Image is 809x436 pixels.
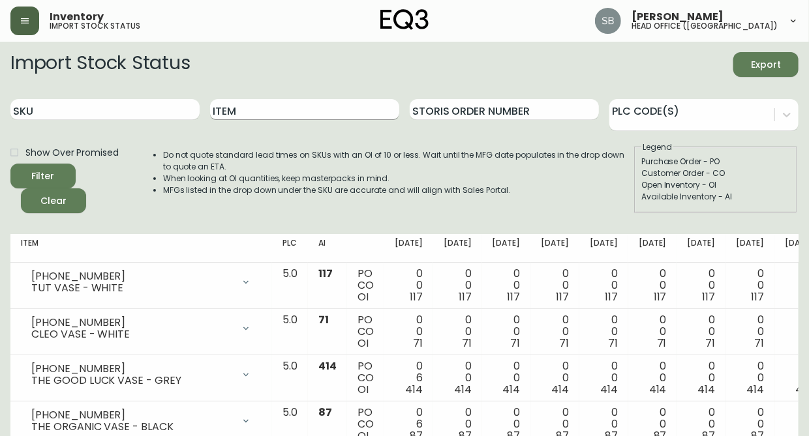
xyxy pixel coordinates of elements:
[508,289,521,304] span: 117
[50,12,104,22] span: Inventory
[358,268,374,303] div: PO CO
[272,234,308,263] th: PLC
[744,57,788,73] span: Export
[706,336,716,351] span: 71
[751,289,764,304] span: 117
[493,314,521,349] div: 0 0
[395,268,423,303] div: 0 0
[641,156,790,167] div: Purchase Order - PO
[736,314,764,349] div: 0 0
[551,382,569,397] span: 414
[628,234,677,263] th: [DATE]
[413,336,423,351] span: 71
[649,382,667,397] span: 414
[688,360,716,396] div: 0 0
[318,405,332,420] span: 87
[21,314,262,343] div: [PHONE_NUMBER]CLEO VASE - WHITE
[32,168,55,184] div: Filter
[31,363,233,375] div: [PHONE_NUMBER]
[541,268,569,303] div: 0 0
[31,270,233,282] div: [PHONE_NUMBER]
[590,360,618,396] div: 0 0
[31,193,76,209] span: Clear
[31,328,233,340] div: CLEO VASE - WHITE
[703,289,716,304] span: 117
[10,164,76,188] button: Filter
[380,9,429,30] img: logo
[733,52,799,77] button: Export
[395,314,423,349] div: 0 0
[698,382,716,397] span: 414
[688,314,716,349] div: 0 0
[590,314,618,349] div: 0 0
[657,336,667,351] span: 71
[272,263,308,309] td: 5.0
[641,141,673,153] legend: Legend
[590,268,618,303] div: 0 0
[318,312,329,327] span: 71
[318,266,333,281] span: 117
[459,289,472,304] span: 117
[384,234,433,263] th: [DATE]
[632,12,724,22] span: [PERSON_NAME]
[433,234,482,263] th: [DATE]
[358,289,369,304] span: OI
[541,314,569,349] div: 0 0
[595,8,621,34] img: 85855414dd6b989d32b19e738a67d5b5
[21,268,262,297] div: [PHONE_NUMBER]TUT VASE - WHITE
[641,191,790,203] div: Available Inventory - AI
[608,336,618,351] span: 71
[605,289,618,304] span: 117
[308,234,347,263] th: AI
[25,146,119,160] span: Show Over Promised
[31,375,233,386] div: THE GOOD LUCK VASE - GREY
[541,360,569,396] div: 0 0
[736,360,764,396] div: 0 0
[654,289,667,304] span: 117
[10,52,190,77] h2: Import Stock Status
[21,188,86,213] button: Clear
[31,409,233,421] div: [PHONE_NUMBER]
[21,360,262,389] div: [PHONE_NUMBER]THE GOOD LUCK VASE - GREY
[559,336,569,351] span: 71
[493,268,521,303] div: 0 0
[21,407,262,435] div: [PHONE_NUMBER]THE ORGANIC VASE - BLACK
[688,268,716,303] div: 0 0
[272,309,308,355] td: 5.0
[530,234,579,263] th: [DATE]
[462,336,472,351] span: 71
[677,234,726,263] th: [DATE]
[493,360,521,396] div: 0 0
[31,421,233,433] div: THE ORGANIC VASE - BLACK
[163,173,633,184] li: When looking at OI quantities, keep masterpacks in mind.
[511,336,521,351] span: 71
[163,184,633,196] li: MFGs listed in the drop down under the SKU are accurate and will align with Sales Portal.
[600,382,618,397] span: 414
[641,179,790,191] div: Open Inventory - OI
[725,234,774,263] th: [DATE]
[31,282,233,294] div: TUT VASE - WHITE
[639,268,667,303] div: 0 0
[10,234,272,263] th: Item
[405,382,423,397] span: 414
[556,289,569,304] span: 117
[358,382,369,397] span: OI
[754,336,764,351] span: 71
[318,358,337,373] span: 414
[639,360,667,396] div: 0 0
[639,314,667,349] div: 0 0
[358,336,369,351] span: OI
[163,149,633,173] li: Do not quote standard lead times on SKUs with an OI of 10 or less. Wait until the MFG date popula...
[444,268,472,303] div: 0 0
[641,167,790,179] div: Customer Order - CO
[444,314,472,349] div: 0 0
[579,234,628,263] th: [DATE]
[395,360,423,396] div: 0 6
[736,268,764,303] div: 0 0
[444,360,472,396] div: 0 0
[50,22,140,30] h5: import stock status
[454,382,472,397] span: 414
[746,382,764,397] span: 414
[503,382,521,397] span: 414
[358,360,374,396] div: PO CO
